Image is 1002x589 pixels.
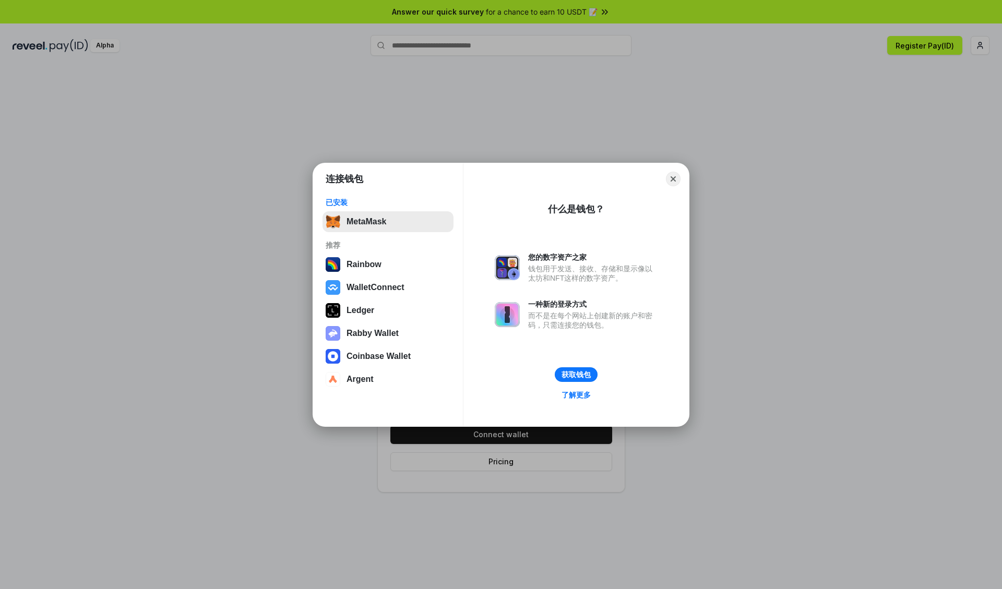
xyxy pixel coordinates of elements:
[326,214,340,229] img: svg+xml,%3Csvg%20fill%3D%22none%22%20height%3D%2233%22%20viewBox%3D%220%200%2035%2033%22%20width%...
[347,260,381,269] div: Rainbow
[528,253,658,262] div: 您的数字资产之家
[495,255,520,280] img: svg+xml,%3Csvg%20xmlns%3D%22http%3A%2F%2Fwww.w3.org%2F2000%2Fsvg%22%20fill%3D%22none%22%20viewBox...
[323,323,454,344] button: Rabby Wallet
[326,349,340,364] img: svg+xml,%3Csvg%20width%3D%2228%22%20height%3D%2228%22%20viewBox%3D%220%200%2028%2028%22%20fill%3D...
[347,375,374,384] div: Argent
[548,203,604,215] div: 什么是钱包？
[323,346,454,367] button: Coinbase Wallet
[323,211,454,232] button: MetaMask
[326,241,450,250] div: 推荐
[323,369,454,390] button: Argent
[323,254,454,275] button: Rainbow
[528,264,658,283] div: 钱包用于发送、接收、存储和显示像以太坊和NFT这样的数字资产。
[495,302,520,327] img: svg+xml,%3Csvg%20xmlns%3D%22http%3A%2F%2Fwww.w3.org%2F2000%2Fsvg%22%20fill%3D%22none%22%20viewBox...
[326,257,340,272] img: svg+xml,%3Csvg%20width%3D%22120%22%20height%3D%22120%22%20viewBox%3D%220%200%20120%20120%22%20fil...
[528,311,658,330] div: 而不是在每个网站上创建新的账户和密码，只需连接您的钱包。
[528,299,658,309] div: 一种新的登录方式
[323,300,454,321] button: Ledger
[326,198,450,207] div: 已安装
[555,367,598,382] button: 获取钱包
[347,352,411,361] div: Coinbase Wallet
[326,173,363,185] h1: 连接钱包
[347,217,386,226] div: MetaMask
[562,390,591,400] div: 了解更多
[326,326,340,341] img: svg+xml,%3Csvg%20xmlns%3D%22http%3A%2F%2Fwww.w3.org%2F2000%2Fsvg%22%20fill%3D%22none%22%20viewBox...
[347,306,374,315] div: Ledger
[326,303,340,318] img: svg+xml,%3Csvg%20xmlns%3D%22http%3A%2F%2Fwww.w3.org%2F2000%2Fsvg%22%20width%3D%2228%22%20height%3...
[347,329,399,338] div: Rabby Wallet
[666,172,681,186] button: Close
[326,280,340,295] img: svg+xml,%3Csvg%20width%3D%2228%22%20height%3D%2228%22%20viewBox%3D%220%200%2028%2028%22%20fill%3D...
[562,370,591,379] div: 获取钱包
[347,283,404,292] div: WalletConnect
[323,277,454,298] button: WalletConnect
[326,372,340,387] img: svg+xml,%3Csvg%20width%3D%2228%22%20height%3D%2228%22%20viewBox%3D%220%200%2028%2028%22%20fill%3D...
[555,388,597,402] a: 了解更多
